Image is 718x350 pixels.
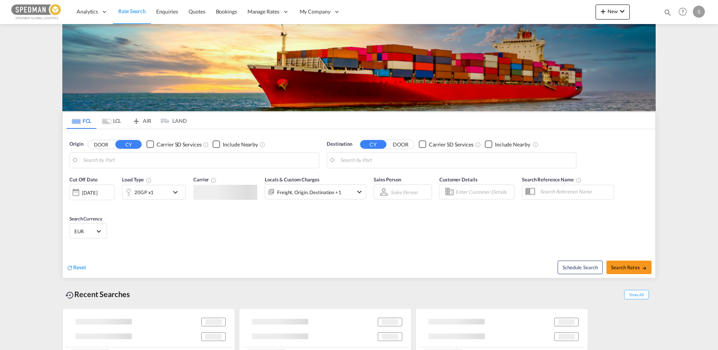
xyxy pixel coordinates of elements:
input: Search Reference Name [536,186,614,197]
div: Carrier SD Services [157,141,201,148]
md-icon: Unchecked: Search for CY (Container Yard) services for all selected carriers.Checked : Search for... [475,142,481,148]
span: Sales Person [374,177,401,183]
div: S [693,6,705,18]
md-icon: icon-arrow-right [642,266,647,271]
span: Destination [327,140,352,148]
button: CY [115,140,142,149]
div: Freight Origin Destination Factory Stuffingicon-chevron-down [265,184,366,199]
md-tab-item: LCL [97,112,127,129]
button: DOOR [388,140,414,149]
md-checkbox: Checkbox No Ink [213,140,258,148]
button: DOOR [88,140,114,149]
md-pagination-wrapper: Use the left and right arrow keys to navigate between tabs [66,112,187,129]
md-icon: icon-magnify [664,8,672,17]
div: 20GP x1 [134,187,154,198]
md-checkbox: Checkbox No Ink [419,140,474,148]
span: Quotes [189,8,205,15]
span: Carrier [193,177,217,183]
div: Freight Origin Destination Factory Stuffing [277,187,341,198]
md-select: Sales Person [390,187,418,198]
button: CY [360,140,386,149]
md-tab-item: AIR [127,112,157,129]
span: Show All [624,290,649,299]
md-icon: icon-backup-restore [65,291,74,300]
div: [DATE] [82,189,97,196]
md-icon: icon-refresh [66,264,73,271]
md-icon: icon-chevron-down [171,188,184,197]
div: Help [676,5,693,19]
input: Search by Port [340,155,572,166]
img: LCL+%26+FCL+BACKGROUND.png [62,24,656,111]
input: Enter Customer Details [456,186,512,198]
md-icon: The selected Trucker/Carrierwill be displayed in the rate results If the rates are from another f... [211,177,217,183]
span: Locals & Custom Charges [265,177,320,183]
span: Origin [69,140,83,148]
span: Manage Rates [247,8,279,15]
div: Carrier SD Services [429,141,474,148]
span: Help [676,5,689,18]
span: New [599,8,627,14]
md-icon: Your search will be saved by the below given name [576,177,582,183]
md-checkbox: Checkbox No Ink [485,140,530,148]
span: Load Type [122,177,152,183]
span: Analytics [77,8,98,15]
md-icon: Unchecked: Ignores neighbouring ports when fetching rates.Checked : Includes neighbouring ports w... [532,142,538,148]
span: Customer Details [439,177,477,183]
img: c12ca350ff1b11efb6b291369744d907.png [11,3,62,20]
span: Rate Search [118,8,146,14]
md-checkbox: Checkbox No Ink [146,140,201,148]
md-icon: icon-information-outline [146,177,152,183]
md-icon: icon-airplane [132,116,141,122]
md-icon: icon-chevron-down [618,7,627,16]
md-icon: Unchecked: Search for CY (Container Yard) services for all selected carriers.Checked : Search for... [203,142,209,148]
md-tab-item: FCL [66,112,97,129]
span: Search Reference Name [522,177,582,183]
span: EUR [74,228,95,235]
button: Note: By default Schedule search will only considerorigin ports, destination ports and cut off da... [558,261,603,274]
span: My Company [300,8,330,15]
md-icon: icon-plus 400-fg [599,7,608,16]
span: Reset [73,264,86,270]
button: icon-plus 400-fgNewicon-chevron-down [596,5,630,20]
span: Bookings [216,8,237,15]
div: icon-refreshReset [66,264,86,272]
input: Search by Port [83,155,315,166]
md-icon: icon-chevron-down [355,187,364,196]
md-tab-item: LAND [157,112,187,129]
div: [DATE] [69,184,115,200]
span: Cut Off Date [69,177,98,183]
span: Enquiries [156,8,178,15]
md-select: Select Currency: € EUREuro [74,226,103,237]
span: Search Rates [611,264,647,270]
span: Search Currency [69,216,102,222]
md-datepicker: Select [69,199,75,210]
div: 20GP x1icon-chevron-down [122,185,186,200]
md-icon: Unchecked: Ignores neighbouring ports when fetching rates.Checked : Includes neighbouring ports w... [259,142,265,148]
div: Recent Searches [62,286,133,303]
button: Search Ratesicon-arrow-right [606,261,652,274]
div: Include Nearby [223,141,258,148]
div: Origin DOOR CY Checkbox No InkUnchecked: Search for CY (Container Yard) services for all selected... [63,129,655,278]
div: icon-magnify [664,8,672,20]
div: Include Nearby [495,141,530,148]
